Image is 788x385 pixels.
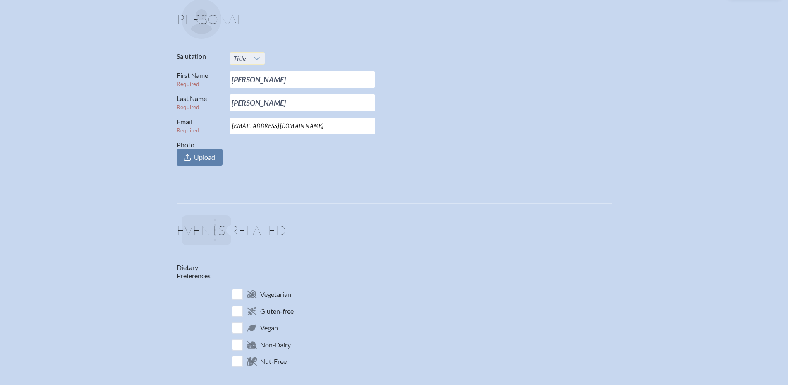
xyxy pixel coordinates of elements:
[177,104,199,111] span: Required
[177,224,612,243] h1: Events-related
[177,118,223,134] label: Email
[177,263,211,280] label: Dietary Preferences
[177,81,199,87] span: Required
[260,290,291,298] span: Vegetarian
[177,94,223,111] label: Last Name
[260,307,294,315] span: Gluten-free
[177,52,223,60] label: Salutation
[177,12,612,32] h1: Personal
[233,54,246,62] span: Title
[177,71,223,88] label: First Name
[194,153,215,161] span: Upload
[260,324,278,332] span: Vegan
[177,127,199,134] span: Required
[177,141,223,166] label: Photo
[260,341,291,349] span: Non-Dairy
[260,357,287,366] span: Nut-Free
